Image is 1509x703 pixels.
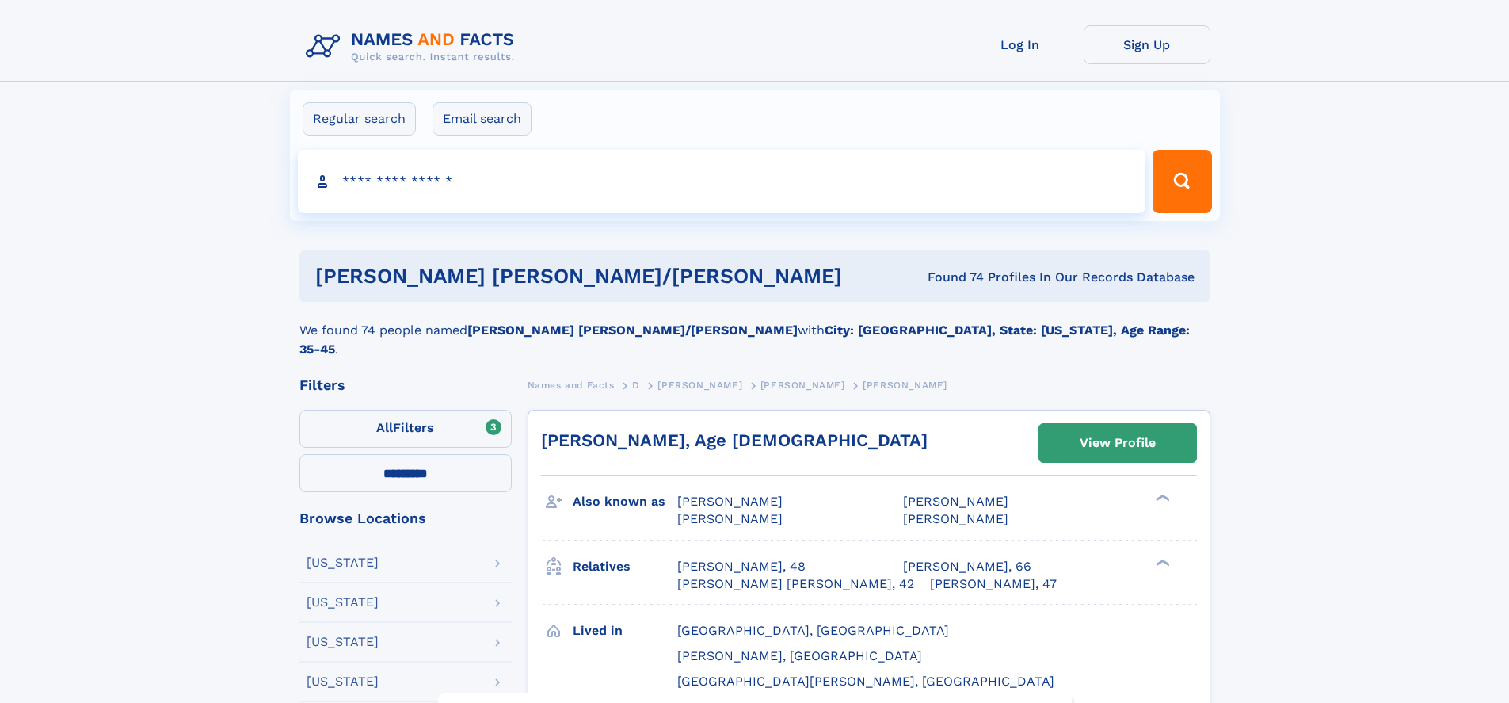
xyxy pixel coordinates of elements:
h3: Also known as [573,488,677,515]
div: We found 74 people named with . [299,302,1210,359]
div: Browse Locations [299,511,512,525]
h1: [PERSON_NAME] [PERSON_NAME]/[PERSON_NAME] [315,266,885,286]
h3: Relatives [573,553,677,580]
span: D [632,380,640,391]
a: [PERSON_NAME] [760,375,845,395]
span: [PERSON_NAME] [863,380,947,391]
span: [PERSON_NAME] [657,380,742,391]
label: Regular search [303,102,416,136]
a: Sign Up [1084,25,1210,64]
a: [PERSON_NAME], Age [DEMOGRAPHIC_DATA] [541,430,928,450]
div: View Profile [1080,425,1156,461]
a: Log In [957,25,1084,64]
a: D [632,375,640,395]
span: [PERSON_NAME] [677,511,783,526]
div: [US_STATE] [307,636,379,648]
a: [PERSON_NAME], 48 [677,558,806,575]
span: [PERSON_NAME] [903,494,1008,509]
span: [GEOGRAPHIC_DATA][PERSON_NAME], [GEOGRAPHIC_DATA] [677,674,1054,689]
span: [PERSON_NAME], [GEOGRAPHIC_DATA] [677,648,922,663]
span: [GEOGRAPHIC_DATA], [GEOGRAPHIC_DATA] [677,623,949,638]
label: Filters [299,410,512,448]
div: [US_STATE] [307,596,379,609]
a: [PERSON_NAME] [PERSON_NAME], 42 [677,575,914,593]
span: [PERSON_NAME] [677,494,783,509]
div: Filters [299,378,512,392]
div: Found 74 Profiles In Our Records Database [885,269,1195,286]
div: [US_STATE] [307,556,379,569]
b: City: [GEOGRAPHIC_DATA], State: [US_STATE], Age Range: 35-45 [299,323,1190,357]
b: [PERSON_NAME] [PERSON_NAME]/[PERSON_NAME] [467,323,798,338]
a: [PERSON_NAME], 66 [903,558,1031,575]
a: [PERSON_NAME], 47 [930,575,1057,593]
h3: Lived in [573,617,677,644]
div: ❯ [1152,493,1171,503]
input: search input [298,150,1146,213]
span: [PERSON_NAME] [760,380,845,391]
a: View Profile [1039,424,1196,462]
div: [US_STATE] [307,675,379,688]
a: [PERSON_NAME] [657,375,742,395]
span: All [376,420,393,435]
span: [PERSON_NAME] [903,511,1008,526]
div: ❯ [1152,557,1171,567]
a: Names and Facts [528,375,615,395]
label: Email search [433,102,532,136]
button: Search Button [1153,150,1211,213]
img: Logo Names and Facts [299,25,528,68]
